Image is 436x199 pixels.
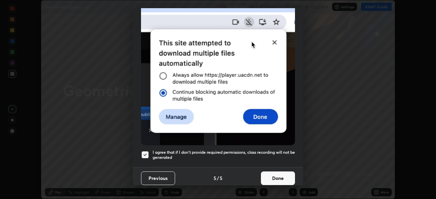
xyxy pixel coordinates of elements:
h4: / [217,175,219,182]
h4: 5 [214,175,216,182]
button: Done [261,171,295,185]
button: Previous [141,171,175,185]
h5: I agree that if I don't provide required permissions, class recording will not be generated [153,150,295,160]
h4: 5 [220,175,222,182]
